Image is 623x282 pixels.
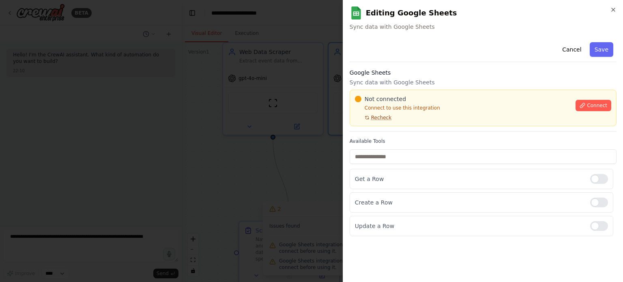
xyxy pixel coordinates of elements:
span: Sync data with Google Sheets [350,23,617,31]
h2: Editing Google Sheets [350,6,617,19]
p: Create a Row [355,198,584,207]
span: Connect [587,102,607,109]
label: Available Tools [350,138,617,144]
p: Connect to use this integration [355,105,571,111]
p: Get a Row [355,175,584,183]
img: Google Sheets [350,6,363,19]
button: Connect [576,100,611,111]
span: Recheck [371,114,391,121]
button: Recheck [355,114,391,121]
h3: Google Sheets [350,69,617,77]
p: Update a Row [355,222,584,230]
span: Not connected [365,95,406,103]
button: Cancel [557,42,586,57]
p: Sync data with Google Sheets [350,78,617,86]
button: Save [590,42,613,57]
